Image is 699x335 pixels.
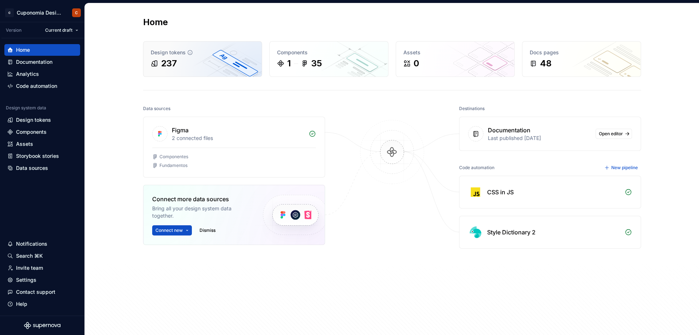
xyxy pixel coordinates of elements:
[16,164,48,172] div: Data sources
[4,114,80,126] a: Design tokens
[4,126,80,138] a: Components
[159,163,187,168] div: Fundamentos
[487,228,536,237] div: Style Dictionary 2
[1,5,83,20] button: CCuponomia Design SystemC
[4,274,80,286] a: Settings
[42,25,82,35] button: Current draft
[4,298,80,310] button: Help
[159,154,188,160] div: Componentes
[602,163,641,173] button: New pipeline
[4,286,80,298] button: Contact support
[4,68,80,80] a: Analytics
[4,56,80,68] a: Documentation
[16,128,47,136] div: Components
[4,80,80,92] a: Code automation
[16,140,33,148] div: Assets
[161,58,177,69] div: 237
[4,238,80,250] button: Notifications
[596,129,632,139] a: Open editor
[16,82,57,90] div: Code automation
[459,163,494,173] div: Code automation
[5,8,14,17] div: C
[16,152,59,160] div: Storybook stories
[16,46,30,54] div: Home
[459,104,485,114] div: Destinations
[4,162,80,174] a: Data sources
[16,300,27,308] div: Help
[269,41,388,77] a: Components135
[172,126,189,135] div: Figma
[6,105,46,111] div: Design system data
[488,135,591,142] div: Last published [DATE]
[530,49,633,56] div: Docs pages
[151,49,254,56] div: Design tokens
[16,276,36,284] div: Settings
[403,49,507,56] div: Assets
[152,195,250,203] div: Connect more data sources
[540,58,552,69] div: 48
[155,227,183,233] span: Connect new
[6,27,21,33] div: Version
[488,126,530,135] div: Documentation
[143,41,262,77] a: Design tokens237
[16,252,43,260] div: Search ⌘K
[16,264,43,272] div: Invite team
[16,288,55,296] div: Contact support
[152,205,250,219] div: Bring all your design system data together.
[196,225,219,235] button: Dismiss
[16,116,51,124] div: Design tokens
[143,104,170,114] div: Data sources
[4,262,80,274] a: Invite team
[17,9,63,16] div: Cuponomia Design System
[4,250,80,262] button: Search ⌘K
[4,44,80,56] a: Home
[45,27,72,33] span: Current draft
[75,10,78,16] div: C
[487,188,514,196] div: CSS in JS
[287,58,291,69] div: 1
[414,58,419,69] div: 0
[200,227,216,233] span: Dismiss
[16,58,52,66] div: Documentation
[16,240,47,248] div: Notifications
[4,150,80,162] a: Storybook stories
[152,225,192,235] button: Connect new
[16,70,39,78] div: Analytics
[143,16,168,28] h2: Home
[277,49,381,56] div: Components
[611,165,638,171] span: New pipeline
[172,135,304,142] div: 2 connected files
[311,58,322,69] div: 35
[24,322,60,329] svg: Supernova Logo
[143,117,325,178] a: Figma2 connected filesComponentesFundamentos
[396,41,515,77] a: Assets0
[4,138,80,150] a: Assets
[599,131,623,137] span: Open editor
[522,41,641,77] a: Docs pages48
